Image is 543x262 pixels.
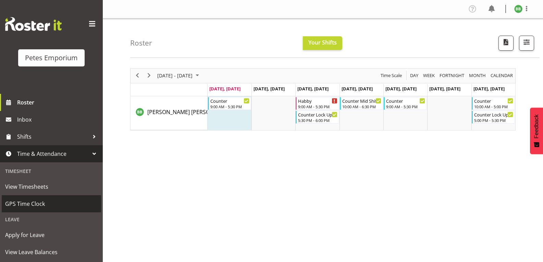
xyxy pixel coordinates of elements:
span: Shifts [17,132,89,142]
span: [DATE], [DATE] [254,86,285,92]
td: Beena Beena resource [131,96,208,130]
a: View Leave Balances [2,244,101,261]
div: Beena Beena"s event - Counter Begin From Sunday, August 31, 2025 at 10:00:00 AM GMT+12:00 Ends At... [472,97,515,110]
button: Feedback - Show survey [530,108,543,154]
div: 9:00 AM - 5:30 PM [386,104,425,109]
button: Time Scale [380,71,403,80]
span: [DATE], [DATE] [429,86,460,92]
div: Beena Beena"s event - Habby Begin From Wednesday, August 27, 2025 at 9:00:00 AM GMT+12:00 Ends At... [296,97,339,110]
span: Your Shifts [308,39,337,46]
div: Counter [386,97,425,104]
div: Beena Beena"s event - Counter Lock Up Begin From Wednesday, August 27, 2025 at 5:30:00 PM GMT+12:... [296,111,339,124]
button: Filter Shifts [519,36,534,51]
a: Apply for Leave [2,226,101,244]
span: View Timesheets [5,182,98,192]
div: August 25 - 31, 2025 [155,68,203,83]
div: 5:30 PM - 6:00 PM [298,117,337,123]
div: Beena Beena"s event - Counter Lock Up Begin From Sunday, August 31, 2025 at 5:00:00 PM GMT+12:00 ... [472,111,515,124]
div: Beena Beena"s event - Counter Begin From Monday, August 25, 2025 at 9:00:00 AM GMT+12:00 Ends At ... [208,97,251,110]
div: previous period [132,68,143,83]
div: Leave [2,212,101,226]
button: Timeline Month [468,71,487,80]
h4: Roster [130,39,152,47]
div: Petes Emporium [25,53,78,63]
span: Apply for Leave [5,230,98,240]
div: Beena Beena"s event - Counter Mid Shift Begin From Thursday, August 28, 2025 at 10:00:00 AM GMT+1... [340,97,383,110]
span: [DATE], [DATE] [473,86,505,92]
div: 5:00 PM - 5:30 PM [474,117,513,123]
span: Inbox [17,114,99,125]
span: View Leave Balances [5,247,98,257]
div: Counter Mid Shift [342,97,381,104]
span: [DATE], [DATE] [297,86,329,92]
table: Timeline Week of August 25, 2025 [208,96,515,130]
div: Beena Beena"s event - Counter Begin From Friday, August 29, 2025 at 9:00:00 AM GMT+12:00 Ends At ... [384,97,427,110]
div: 9:00 AM - 5:30 PM [298,104,337,109]
span: Month [468,71,486,80]
button: Timeline Day [409,71,420,80]
div: 10:00 AM - 6:30 PM [342,104,381,109]
div: 9:00 AM - 5:30 PM [210,104,249,109]
span: Week [422,71,435,80]
span: [DATE] - [DATE] [157,71,193,80]
button: Month [490,71,514,80]
span: Feedback [533,114,540,138]
span: Day [409,71,419,80]
span: Roster [17,97,99,108]
div: Habby [298,97,337,104]
span: [DATE], [DATE] [209,86,240,92]
button: Download a PDF of the roster according to the set date range. [498,36,514,51]
button: Previous [133,71,142,80]
div: Counter [474,97,513,104]
div: next period [143,68,155,83]
div: Timeline Week of August 25, 2025 [130,68,516,130]
span: GPS Time Clock [5,199,98,209]
span: Time & Attendance [17,149,89,159]
span: [DATE], [DATE] [342,86,373,92]
div: 10:00 AM - 5:00 PM [474,104,513,109]
span: Fortnight [439,71,465,80]
button: August 2025 [156,71,202,80]
button: Fortnight [439,71,466,80]
img: Rosterit website logo [5,17,62,31]
button: Your Shifts [303,36,342,50]
a: View Timesheets [2,178,101,195]
div: Counter [210,97,249,104]
div: Counter Lock Up [474,111,513,118]
img: beena-bist9974.jpg [514,5,522,13]
button: Timeline Week [422,71,436,80]
button: Next [145,71,154,80]
a: GPS Time Clock [2,195,101,212]
a: [PERSON_NAME] [PERSON_NAME] [147,108,234,116]
div: Counter Lock Up [298,111,337,118]
span: [DATE], [DATE] [385,86,417,92]
div: Timesheet [2,164,101,178]
span: calendar [490,71,514,80]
